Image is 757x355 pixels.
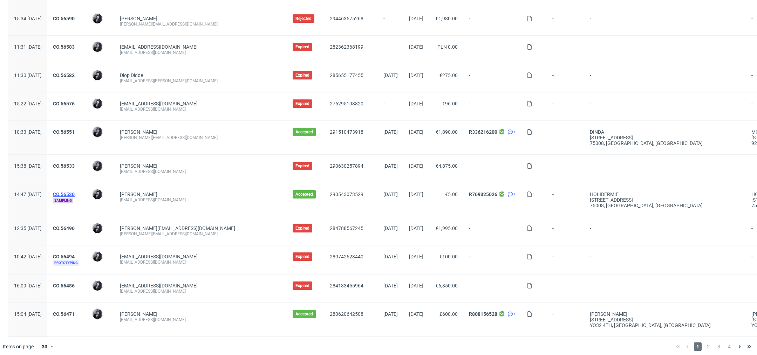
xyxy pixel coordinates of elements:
span: - [590,44,740,55]
span: - [590,72,740,84]
a: 1 [506,192,516,197]
span: Expired [295,101,309,106]
span: [DATE] [383,283,398,288]
span: PLN 0.00 [437,44,458,50]
span: [DATE] [383,163,398,169]
a: 280620642508 [330,311,363,317]
span: - [552,225,579,237]
div: 75008, [GEOGRAPHIC_DATA] , [GEOGRAPHIC_DATA] [590,203,740,208]
span: - [552,101,579,112]
span: €96.00 [442,101,458,106]
a: CO.56576 [53,101,75,106]
span: 10:33 [DATE] [14,129,42,135]
span: - [469,225,516,237]
a: 280742623440 [330,254,363,259]
a: [PERSON_NAME] [120,311,157,317]
span: - [590,283,740,294]
a: 1 [506,129,516,135]
span: [DATE] [409,101,423,106]
span: - [590,225,740,237]
span: €5.00 [445,192,458,197]
span: €1,890.00 [436,129,458,135]
img: Philippe Dubuy [93,14,102,23]
span: [DATE] [409,16,423,21]
span: €275.00 [439,72,458,78]
span: 14:47 [DATE] [14,192,42,197]
span: - [552,192,579,208]
span: 11:31 [DATE] [14,44,42,50]
span: [EMAIL_ADDRESS][DOMAIN_NAME] [120,254,198,259]
span: Accepted [295,192,313,197]
img: Philippe Dubuy [93,309,102,319]
a: R808156528 [469,311,497,317]
a: 291510473918 [330,129,363,135]
span: [DATE] [409,225,423,231]
span: Sampling [53,198,73,203]
a: [PERSON_NAME] [120,192,157,197]
img: Philippe Dubuy [93,161,102,171]
span: - [590,16,740,27]
span: [DATE] [409,311,423,317]
span: Accepted [295,129,313,135]
a: Diop Didde [120,72,143,78]
a: 290543073529 [330,192,363,197]
span: €4,875.00 [436,163,458,169]
a: [PERSON_NAME] [120,16,157,21]
a: CO.56551 [53,129,75,135]
span: - [469,72,516,84]
div: [EMAIL_ADDRESS][DOMAIN_NAME] [120,317,281,322]
a: CO.56494 [53,254,75,259]
a: 284788567245 [330,225,363,231]
span: 1 [513,129,516,135]
a: 284183455964 [330,283,363,288]
a: R769325026 [469,192,497,197]
span: 1 [694,342,702,351]
span: - [469,254,516,266]
span: 2 [704,342,712,351]
div: [STREET_ADDRESS] [590,317,740,322]
span: [EMAIL_ADDRESS][DOMAIN_NAME] [120,101,198,106]
span: 15:38 [DATE] [14,163,42,169]
span: 12:35 [DATE] [14,225,42,231]
span: [DATE] [409,192,423,197]
span: 1 [513,192,516,197]
span: Expired [295,163,309,169]
a: CO.56533 [53,163,75,169]
span: - [552,72,579,84]
span: - [552,283,579,294]
span: 3 [715,342,723,351]
div: YO32 4TH, [GEOGRAPHIC_DATA] , [GEOGRAPHIC_DATA] [590,322,740,328]
a: CO.56486 [53,283,75,288]
span: [DATE] [383,72,398,78]
span: 10:42 [DATE] [14,254,42,259]
span: 11:30 [DATE] [14,72,42,78]
span: - [383,101,398,112]
span: 15:34 [DATE] [14,16,42,21]
div: [EMAIL_ADDRESS][DOMAIN_NAME] [120,288,281,294]
span: - [590,101,740,112]
img: Philippe Dubuy [93,281,102,291]
span: Expired [295,72,309,78]
img: Philippe Dubuy [93,127,102,137]
span: [DATE] [383,129,398,135]
span: Accepted [295,311,313,317]
span: Expired [295,254,309,259]
div: [STREET_ADDRESS] [590,135,740,140]
span: - [552,129,579,146]
span: - [552,163,579,174]
span: [DATE] [409,254,423,259]
a: CO.56582 [53,72,75,78]
a: R336216200 [469,129,497,135]
div: [PERSON_NAME][EMAIL_ADDRESS][DOMAIN_NAME] [120,135,281,140]
span: [DATE] [383,254,398,259]
div: HOLIDERMIE [590,192,740,197]
div: [EMAIL_ADDRESS][PERSON_NAME][DOMAIN_NAME] [120,78,281,84]
span: - [469,283,516,294]
span: [DATE] [383,192,398,197]
span: Rejected [295,16,312,21]
span: €1,995.00 [436,225,458,231]
img: Philippe Dubuy [93,70,102,80]
a: CO.56496 [53,225,75,231]
span: - [590,254,740,266]
a: 294463575268 [330,16,363,21]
